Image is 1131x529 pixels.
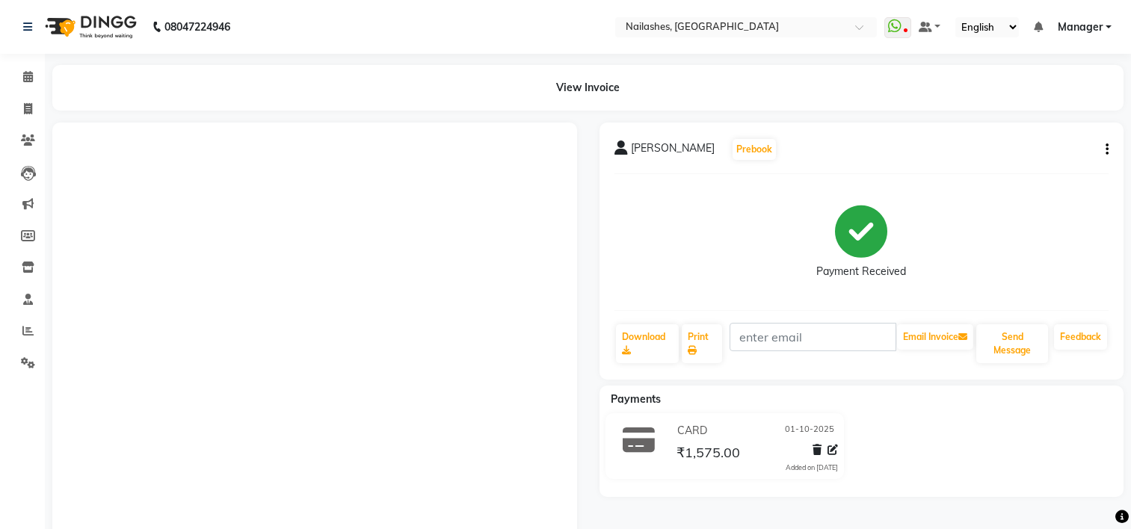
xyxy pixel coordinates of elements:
a: Download [616,324,679,363]
a: Feedback [1054,324,1107,350]
img: logo [38,6,141,48]
button: Email Invoice [897,324,973,350]
a: Print [682,324,723,363]
span: ₹1,575.00 [677,444,740,465]
button: Prebook [733,139,776,160]
span: CARD [677,423,707,439]
span: Manager [1058,19,1103,35]
div: View Invoice [52,65,1124,111]
input: enter email [730,323,896,351]
span: 01-10-2025 [785,423,834,439]
div: Added on [DATE] [786,463,838,473]
span: [PERSON_NAME] [631,140,715,161]
div: Payment Received [816,264,906,279]
b: 08047224946 [164,6,230,48]
span: Payments [611,392,661,406]
button: Send Message [976,324,1048,363]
